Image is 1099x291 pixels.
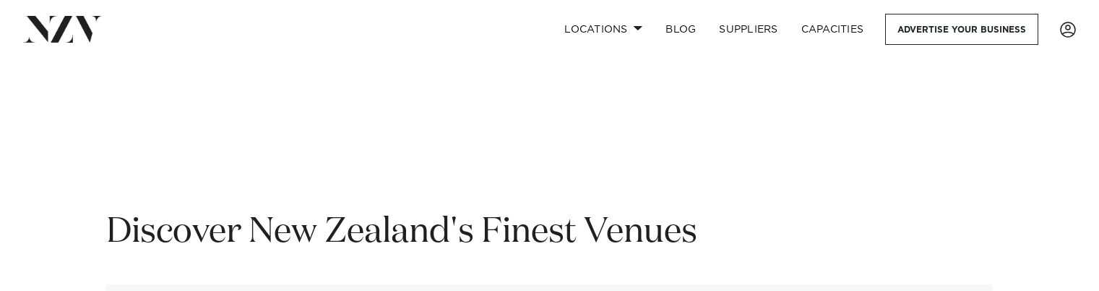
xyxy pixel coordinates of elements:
[885,14,1038,45] a: Advertise your business
[553,14,654,45] a: Locations
[654,14,707,45] a: BLOG
[23,16,102,42] img: nzv-logo.png
[790,14,876,45] a: Capacities
[106,210,993,256] h1: Discover New Zealand's Finest Venues
[707,14,789,45] a: SUPPLIERS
